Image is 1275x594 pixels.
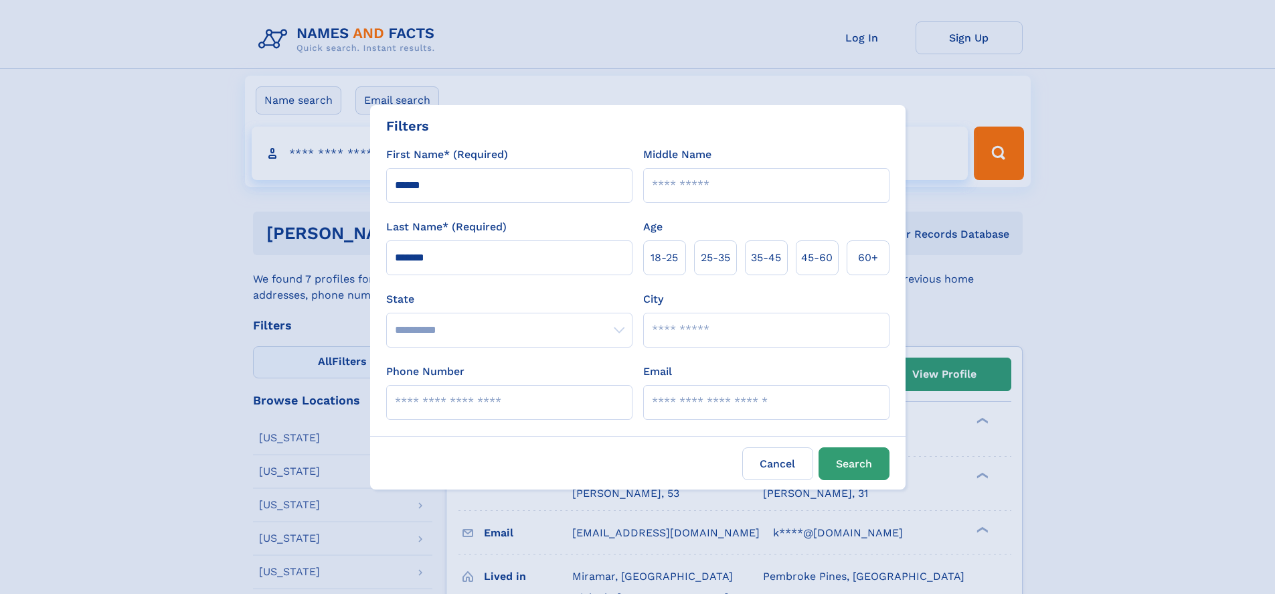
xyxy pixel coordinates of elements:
label: City [643,291,663,307]
label: State [386,291,632,307]
span: 45‑60 [801,250,833,266]
span: 18‑25 [651,250,678,266]
label: Middle Name [643,147,711,163]
label: Email [643,364,672,380]
label: Last Name* (Required) [386,219,507,235]
span: 25‑35 [701,250,730,266]
label: Age [643,219,663,235]
span: 35‑45 [751,250,781,266]
label: First Name* (Required) [386,147,508,163]
button: Search [819,447,889,480]
div: Filters [386,116,429,136]
span: 60+ [858,250,878,266]
label: Cancel [742,447,813,480]
label: Phone Number [386,364,464,380]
